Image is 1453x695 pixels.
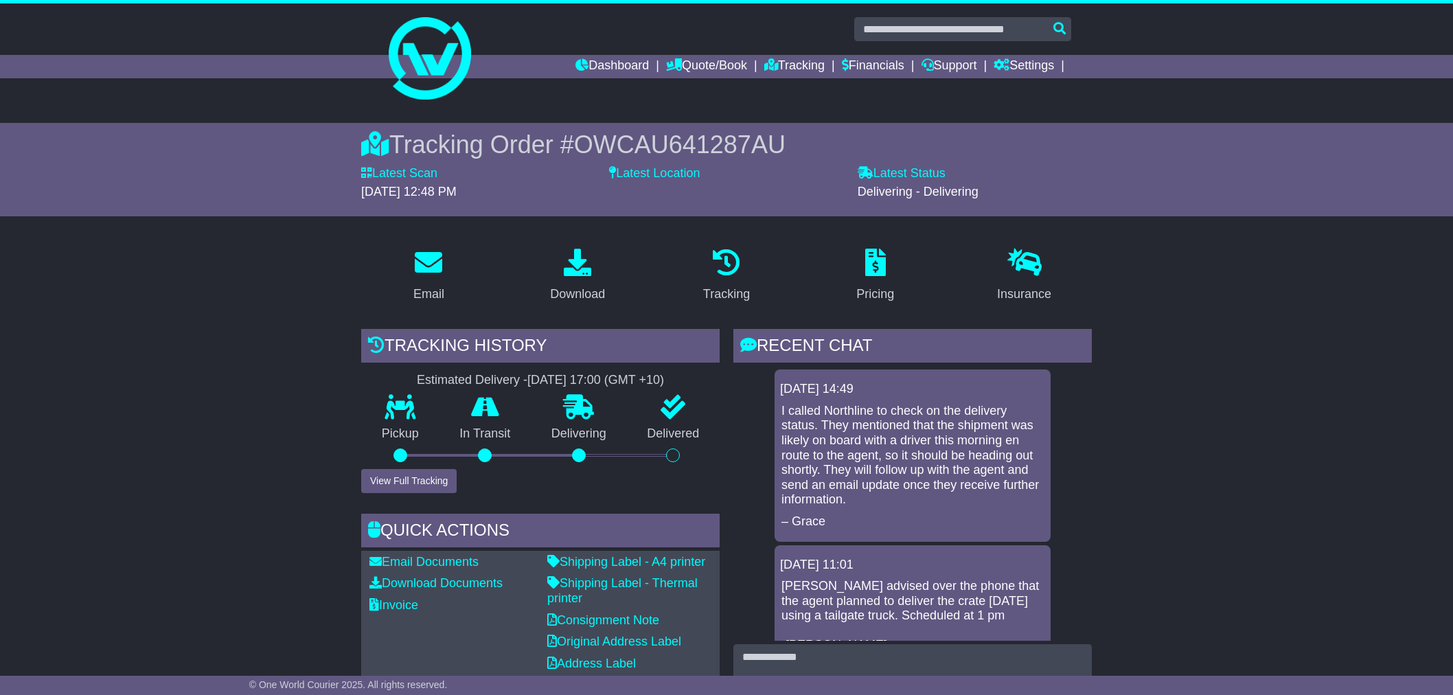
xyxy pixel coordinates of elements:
a: Pricing [847,244,903,308]
a: Download Documents [369,576,503,590]
span: Delivering - Delivering [858,185,979,198]
div: [DATE] 11:01 [780,558,1045,573]
div: Quick Actions [361,514,720,551]
span: © One World Courier 2025. All rights reserved. [249,679,448,690]
a: Settings [994,55,1054,78]
p: Pickup [361,426,439,442]
div: Estimated Delivery - [361,373,720,388]
a: Shipping Label - Thermal printer [547,576,698,605]
a: Tracking [764,55,825,78]
div: Tracking history [361,329,720,366]
a: Shipping Label - A4 printer [547,555,705,569]
label: Latest Location [609,166,700,181]
p: I called Northline to check on the delivery status. They mentioned that the shipment was likely o... [781,404,1044,508]
p: In Transit [439,426,531,442]
p: [PERSON_NAME] advised over the phone that the agent planned to deliver the crate [DATE] using a t... [781,579,1044,653]
div: [DATE] 17:00 (GMT +10) [527,373,664,388]
a: Invoice [369,598,418,612]
a: Original Address Label [547,635,681,648]
p: Delivering [531,426,627,442]
div: Email [413,285,444,304]
a: Address Label [547,657,636,670]
div: Pricing [856,285,894,304]
div: Tracking [703,285,750,304]
label: Latest Scan [361,166,437,181]
div: Download [550,285,605,304]
p: Delivered [627,426,720,442]
button: View Full Tracking [361,469,457,493]
p: – Grace [781,514,1044,529]
a: Email Documents [369,555,479,569]
a: Quote/Book [666,55,747,78]
div: Insurance [997,285,1051,304]
a: Download [541,244,614,308]
div: RECENT CHAT [733,329,1092,366]
a: Financials [842,55,904,78]
span: OWCAU641287AU [574,130,786,159]
a: Insurance [988,244,1060,308]
a: Tracking [694,244,759,308]
a: Support [922,55,977,78]
a: Consignment Note [547,613,659,627]
span: [DATE] 12:48 PM [361,185,457,198]
div: [DATE] 14:49 [780,382,1045,397]
div: Tracking Order # [361,130,1092,159]
label: Latest Status [858,166,946,181]
a: Email [404,244,453,308]
a: Dashboard [575,55,649,78]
